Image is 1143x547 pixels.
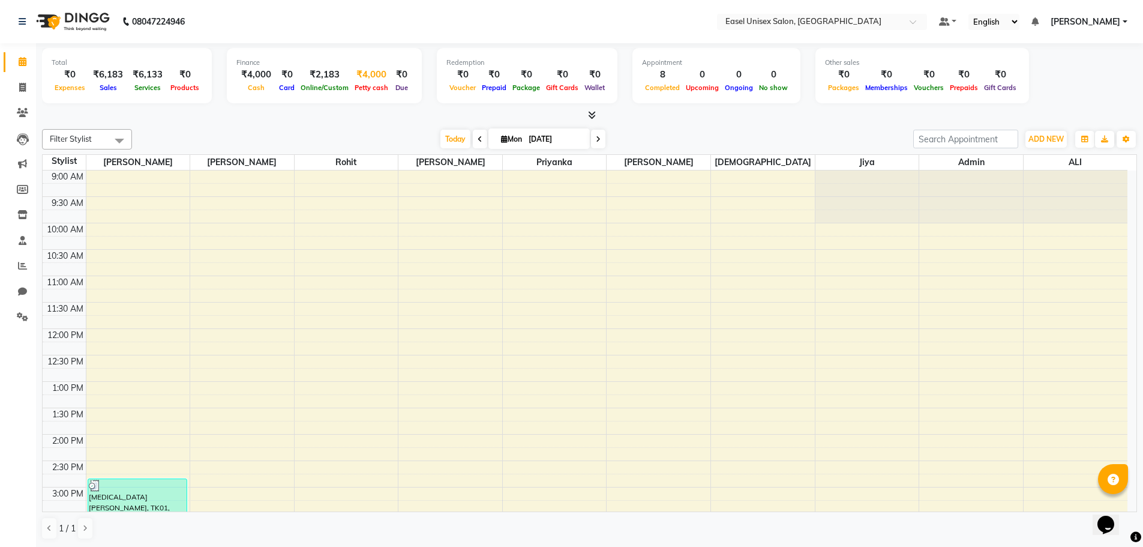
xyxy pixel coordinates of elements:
div: 0 [683,68,722,82]
span: Memberships [862,83,911,92]
span: Petty cash [352,83,391,92]
span: ALI [1024,155,1127,170]
div: 8 [642,68,683,82]
div: ₹4,000 [352,68,391,82]
span: [PERSON_NAME] [190,155,294,170]
div: 2:00 PM [50,435,86,447]
span: Gift Cards [981,83,1019,92]
div: 3:00 PM [50,488,86,500]
span: Due [392,83,411,92]
span: Sales [97,83,120,92]
span: Today [440,130,470,148]
span: Gift Cards [543,83,581,92]
div: ₹0 [543,68,581,82]
div: ₹0 [862,68,911,82]
span: ADD NEW [1028,134,1064,144]
div: ₹0 [947,68,981,82]
div: ₹0 [167,68,202,82]
button: ADD NEW [1025,131,1067,148]
span: Card [276,83,298,92]
div: 12:00 PM [45,329,86,342]
span: [PERSON_NAME] [1051,16,1120,28]
span: Completed [642,83,683,92]
div: ₹0 [479,68,509,82]
span: [PERSON_NAME] [86,155,190,170]
span: Package [509,83,543,92]
div: 10:00 AM [44,223,86,236]
div: 0 [722,68,756,82]
div: 12:30 PM [45,355,86,368]
div: ₹4,000 [236,68,276,82]
iframe: chat widget [1093,499,1131,535]
div: Finance [236,58,412,68]
span: Prepaids [947,83,981,92]
span: [PERSON_NAME] [607,155,710,170]
div: ₹0 [446,68,479,82]
div: ₹0 [509,68,543,82]
div: 2:30 PM [50,461,86,474]
span: Online/Custom [298,83,352,92]
span: Cash [245,83,268,92]
div: ₹6,183 [88,68,128,82]
span: Expenses [52,83,88,92]
input: 2025-09-01 [525,130,585,148]
span: [PERSON_NAME] [398,155,502,170]
span: Services [131,83,164,92]
div: ₹0 [825,68,862,82]
span: No show [756,83,791,92]
span: Rohit [295,155,398,170]
div: 9:00 AM [49,171,86,183]
div: 1:30 PM [50,408,86,421]
div: ₹0 [276,68,298,82]
img: logo [31,5,113,38]
div: 11:30 AM [44,303,86,315]
b: 08047224946 [132,5,185,38]
div: 10:30 AM [44,250,86,262]
span: 1 / 1 [59,522,76,535]
div: Stylist [43,155,86,168]
span: Mon [498,134,525,144]
span: admin [919,155,1023,170]
span: Products [167,83,202,92]
span: Wallet [581,83,608,92]
div: 11:00 AM [44,276,86,289]
span: Prepaid [479,83,509,92]
span: Priyanka [503,155,607,170]
span: Vouchers [911,83,947,92]
span: Voucher [446,83,479,92]
div: Redemption [446,58,608,68]
span: jiya [815,155,919,170]
div: Total [52,58,202,68]
span: Packages [825,83,862,92]
span: Upcoming [683,83,722,92]
div: ₹2,183 [298,68,352,82]
span: [DEMOGRAPHIC_DATA] [711,155,815,170]
div: ₹0 [911,68,947,82]
div: 9:30 AM [49,197,86,210]
div: ₹0 [581,68,608,82]
div: ₹0 [391,68,412,82]
div: 0 [756,68,791,82]
div: Other sales [825,58,1019,68]
div: Appointment [642,58,791,68]
span: Filter Stylist [50,134,92,144]
div: ₹6,133 [128,68,167,82]
input: Search Appointment [913,130,1018,148]
div: ₹0 [52,68,88,82]
span: Ongoing [722,83,756,92]
div: 1:00 PM [50,382,86,394]
div: ₹0 [981,68,1019,82]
